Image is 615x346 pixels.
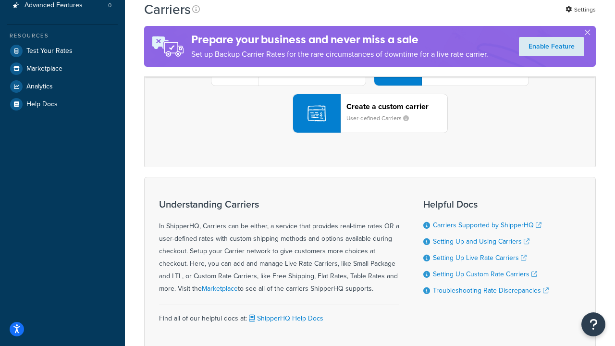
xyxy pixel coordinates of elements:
a: Setting Up Custom Rate Carriers [433,269,537,279]
small: User-defined Carriers [346,114,417,123]
div: Resources [7,32,118,40]
a: Marketplace [202,284,238,294]
a: Carriers Supported by ShipperHQ [433,220,541,230]
span: Advanced Features [25,1,83,10]
button: Open Resource Center [581,312,605,336]
a: Troubleshooting Rate Discrepancies [433,285,549,296]
span: Analytics [26,83,53,91]
img: ad-rules-rateshop-fe6ec290ccb7230408bd80ed9643f0289d75e0ffd9eb532fc0e269fcd187b520.png [144,26,191,67]
div: Find all of our helpful docs at: [159,305,399,325]
a: Setting Up and Using Carriers [433,236,529,247]
span: Test Your Rates [26,47,73,55]
span: Help Docs [26,100,58,109]
a: Analytics [7,78,118,95]
a: Marketplace [7,60,118,77]
a: Help Docs [7,96,118,113]
img: icon-carrier-custom-c93b8a24.svg [307,104,326,123]
a: Enable Feature [519,37,584,56]
h4: Prepare your business and never miss a sale [191,32,488,48]
div: In ShipperHQ, Carriers can be either, a service that provides real-time rates OR a user-defined r... [159,199,399,295]
a: Setting Up Live Rate Carriers [433,253,527,263]
span: 0 [108,1,111,10]
a: Settings [566,3,596,16]
a: Test Your Rates [7,42,118,60]
h3: Helpful Docs [423,199,549,210]
p: Set up Backup Carrier Rates for the rare circumstances of downtime for a live rate carrier. [191,48,488,61]
button: Create a custom carrierUser-defined Carriers [293,94,448,133]
h3: Understanding Carriers [159,199,399,210]
a: ShipperHQ Help Docs [247,313,323,323]
span: Marketplace [26,65,62,73]
header: Create a custom carrier [346,102,447,111]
